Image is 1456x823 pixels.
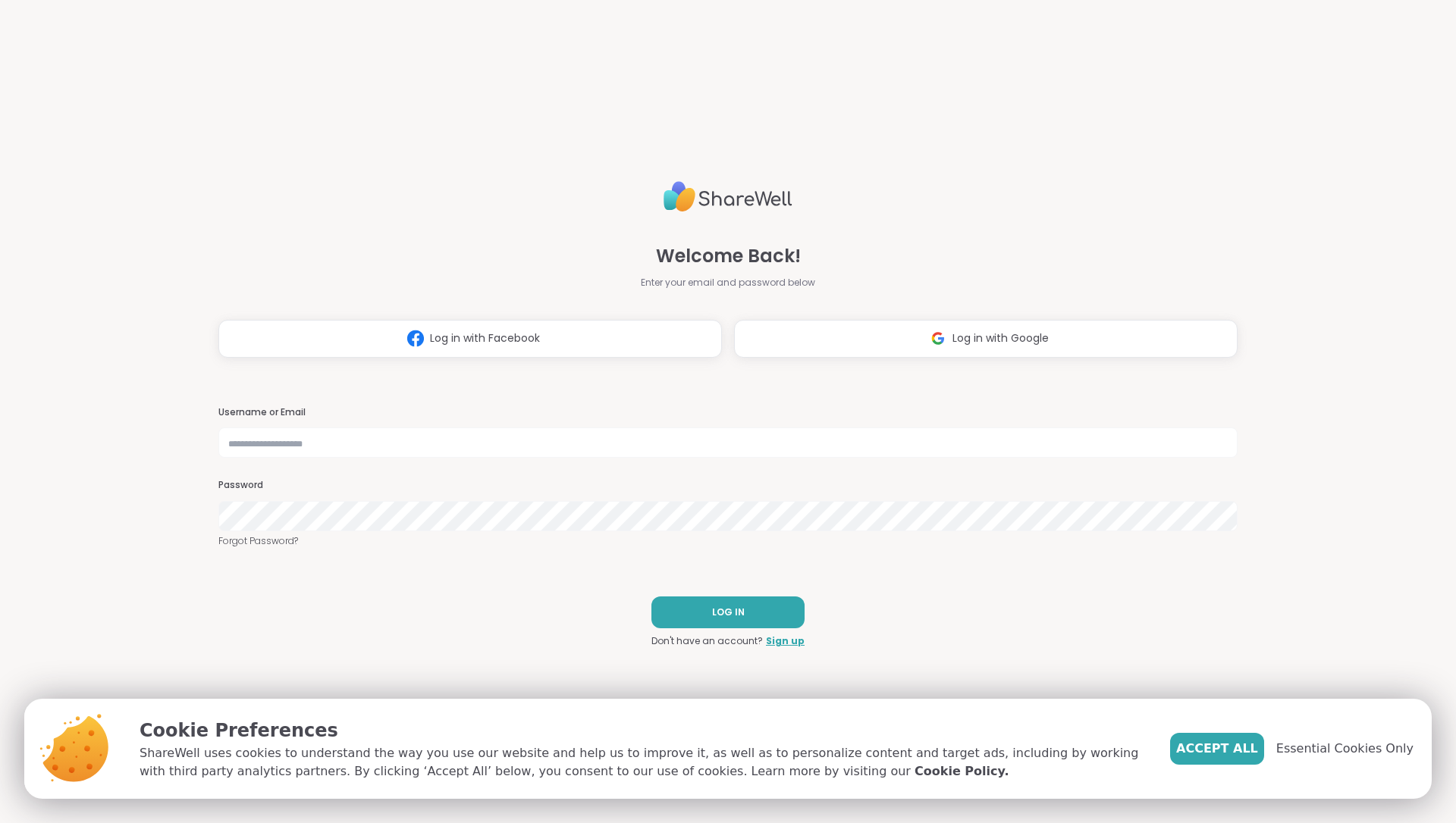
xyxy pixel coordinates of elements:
[734,320,1238,358] button: Log in with Google
[1170,733,1264,765] button: Accept All
[664,175,792,218] img: ShareWell Logo
[218,320,722,358] button: Log in with Facebook
[218,406,1238,419] h3: Username or Email
[712,606,745,619] span: LOG IN
[651,634,763,648] span: Don't have an account?
[218,479,1238,492] h3: Password
[430,330,540,346] span: Log in with Facebook
[641,276,815,289] span: Enter your email and password below
[140,717,1146,744] p: Cookie Preferences
[915,762,1009,781] a: Cookie Policy.
[218,534,1238,548] a: Forgot Password?
[952,330,1049,346] span: Log in with Google
[656,243,801,270] span: Welcome Back!
[766,634,805,648] a: Sign up
[1276,740,1414,758] span: Essential Cookies Only
[401,324,430,352] img: ShareWell Logomark
[924,324,952,352] img: ShareWell Logomark
[1176,740,1258,758] span: Accept All
[140,744,1146,781] p: ShareWell uses cookies to understand the way you use our website and help us to improve it, as we...
[651,596,805,628] button: LOG IN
